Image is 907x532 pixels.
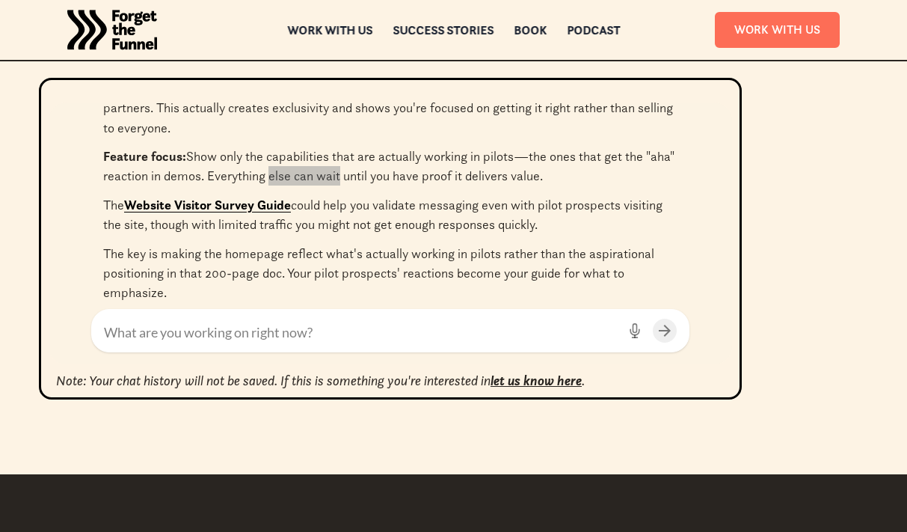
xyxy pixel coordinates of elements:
em: . [582,372,585,389]
p: Be upfront that you're working with select manufacturing companies as design partners. This actua... [103,79,677,138]
a: Website Visitor Survey Guide [124,197,291,213]
strong: Feature focus: [103,148,186,165]
p: Show only the capabilities that are actually working in pilots—the ones that get the "aha" reacti... [103,147,677,186]
a: Work with us [287,25,372,35]
p: The could help you validate messaging even with pilot prospects visiting the site, though with li... [103,195,677,235]
a: let us know here [491,372,582,389]
a: Work With Us [715,12,840,47]
p: The key is making the homepage reflect what's actually working in pilots rather than the aspirati... [103,244,677,303]
a: Success Stories [393,25,494,35]
a: Book [514,25,547,35]
a: Podcast [567,25,620,35]
em: Note: Your chat history will not be saved. If this is something you're interested in [56,372,491,389]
